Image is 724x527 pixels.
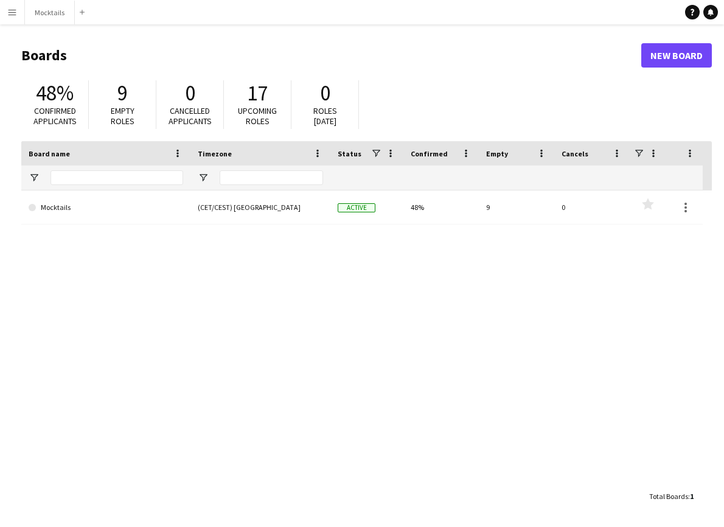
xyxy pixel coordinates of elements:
div: : [649,484,694,508]
div: 48% [403,190,479,224]
span: Roles [DATE] [313,105,337,127]
span: 1 [690,492,694,501]
span: Empty [486,149,508,158]
span: 9 [117,80,128,106]
input: Board name Filter Input [50,170,183,185]
button: Mocktails [25,1,75,24]
span: 0 [320,80,330,106]
span: Upcoming roles [238,105,277,127]
span: Timezone [198,149,232,158]
span: 0 [185,80,195,106]
span: 48% [36,80,74,106]
div: (CET/CEST) [GEOGRAPHIC_DATA] [190,190,330,224]
span: Active [338,203,375,212]
span: Confirmed [411,149,448,158]
span: Board name [29,149,70,158]
span: 17 [247,80,268,106]
span: Empty roles [111,105,134,127]
span: Status [338,149,361,158]
span: Cancelled applicants [169,105,212,127]
div: 0 [554,190,630,224]
div: 9 [479,190,554,224]
button: Open Filter Menu [198,172,209,183]
button: Open Filter Menu [29,172,40,183]
a: Mocktails [29,190,183,225]
h1: Boards [21,46,641,65]
input: Timezone Filter Input [220,170,323,185]
a: New Board [641,43,712,68]
span: Total Boards [649,492,688,501]
span: Confirmed applicants [33,105,77,127]
span: Cancels [562,149,588,158]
